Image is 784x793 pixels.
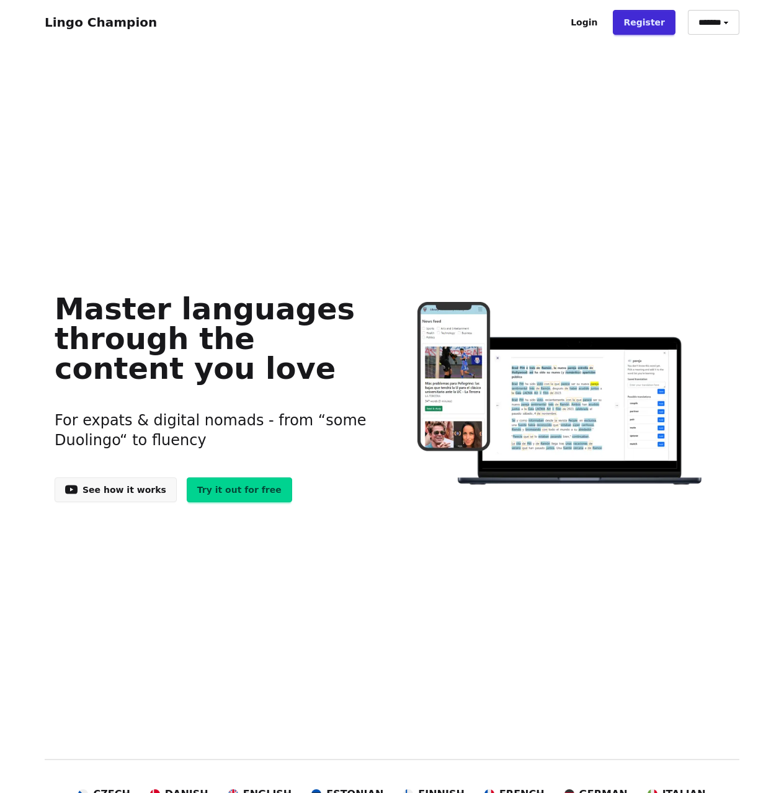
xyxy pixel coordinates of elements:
[55,396,373,465] h3: For expats & digital nomads - from “some Duolingo“ to fluency
[55,294,373,383] h1: Master languages through the content you love
[45,15,157,30] a: Lingo Champion
[613,10,675,35] a: Register
[393,302,729,487] img: Learn languages online
[560,10,608,35] a: Login
[187,477,292,502] a: Try it out for free
[55,477,177,502] a: See how it works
